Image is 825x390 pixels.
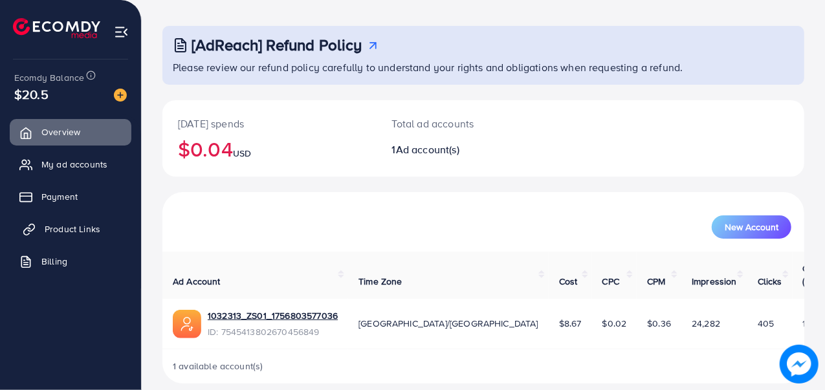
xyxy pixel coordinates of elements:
[784,349,815,380] img: image
[10,119,131,145] a: Overview
[114,89,127,102] img: image
[178,116,361,131] p: [DATE] spends
[14,85,49,103] span: $20.5
[14,71,84,84] span: Ecomdy Balance
[396,142,459,157] span: Ad account(s)
[10,248,131,274] a: Billing
[10,151,131,177] a: My ad accounts
[559,317,582,330] span: $8.67
[725,222,778,232] span: New Account
[41,125,80,138] span: Overview
[41,190,78,203] span: Payment
[114,25,129,39] img: menu
[41,255,67,268] span: Billing
[602,275,619,288] span: CPC
[392,144,522,156] h2: 1
[358,317,538,330] span: [GEOGRAPHIC_DATA]/[GEOGRAPHIC_DATA]
[358,275,402,288] span: Time Zone
[208,325,338,338] span: ID: 7545413802670456849
[758,317,774,330] span: 405
[647,275,665,288] span: CPM
[233,147,251,160] span: USD
[559,275,578,288] span: Cost
[173,310,201,338] img: ic-ads-acc.e4c84228.svg
[712,215,791,239] button: New Account
[692,275,737,288] span: Impression
[41,158,107,171] span: My ad accounts
[803,317,819,330] span: 1.67
[13,18,100,38] img: logo
[10,216,131,242] a: Product Links
[173,275,221,288] span: Ad Account
[173,60,797,75] p: Please review our refund policy carefully to understand your rights and obligations when requesti...
[803,262,820,288] span: CTR (%)
[758,275,782,288] span: Clicks
[392,116,522,131] p: Total ad accounts
[173,360,263,373] span: 1 available account(s)
[602,317,627,330] span: $0.02
[647,317,671,330] span: $0.36
[208,309,338,322] a: 1032313_ZS01_1756803577036
[692,317,720,330] span: 24,282
[178,136,361,161] h2: $0.04
[10,184,131,210] a: Payment
[45,222,100,235] span: Product Links
[192,36,362,54] h3: [AdReach] Refund Policy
